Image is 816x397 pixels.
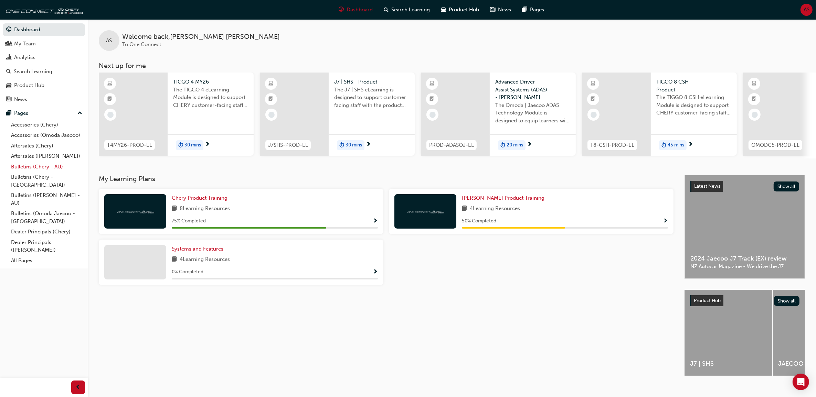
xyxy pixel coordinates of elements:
a: Dashboard [3,23,85,36]
span: learningRecordVerb_NONE-icon [752,112,758,118]
a: Bulletins (Omoda Jaecoo - [GEOGRAPHIC_DATA]) [8,208,85,227]
span: learningResourceType_ELEARNING-icon [430,79,435,88]
span: booktick-icon [430,95,435,104]
a: car-iconProduct Hub [436,3,485,17]
span: Chery Product Training [172,195,227,201]
span: 45 mins [668,141,684,149]
span: next-icon [527,142,532,148]
span: J7 | SHS [690,360,767,368]
a: Aftersales ([PERSON_NAME]) [8,151,85,162]
span: News [498,6,511,14]
a: My Team [3,37,85,50]
a: Product HubShow all [690,295,799,306]
h3: My Learning Plans [99,175,674,183]
span: prev-icon [76,383,81,392]
span: Advanced Driver Assist Systems (ADAS) - [PERSON_NAME] [495,78,570,101]
span: news-icon [6,97,11,103]
span: learningResourceType_ELEARNING-icon [752,79,757,88]
span: 30 mins [346,141,362,149]
a: Bulletins (Chery - [GEOGRAPHIC_DATA]) [8,172,85,190]
span: pages-icon [522,5,528,14]
button: Show Progress [373,268,378,276]
a: Accessories (Chery) [8,120,85,130]
span: next-icon [366,142,371,148]
span: booktick-icon [752,95,757,104]
span: duration-icon [500,141,505,150]
div: My Team [14,40,36,48]
span: search-icon [384,5,389,14]
span: J7 | SHS - Product [334,78,409,86]
div: News [14,96,27,103]
span: TIGGO 4 MY26 [173,78,248,86]
span: duration-icon [661,141,666,150]
a: Chery Product Training [172,194,230,202]
div: Product Hub [14,81,44,89]
span: 20 mins [507,141,523,149]
span: booktick-icon [591,95,596,104]
span: 4 Learning Resources [470,205,520,213]
a: Latest NewsShow all2024 Jaecoo J7 Track (EX) reviewNZ Autocar Magazine - We drive the J7. [685,175,805,279]
span: learningResourceType_ELEARNING-icon [591,79,596,88]
div: Pages [14,109,28,117]
a: pages-iconPages [517,3,550,17]
span: Search Learning [392,6,430,14]
button: AS [801,4,813,16]
span: The TIGGO 4 eLearning Module is designed to support CHERY customer-facing staff with the product ... [173,86,248,109]
a: T4MY26-PROD-ELTIGGO 4 MY26The TIGGO 4 eLearning Module is designed to support CHERY customer-faci... [99,73,254,156]
span: Welcome back , [PERSON_NAME] [PERSON_NAME] [122,33,280,41]
span: The Omoda | Jaecoo ADAS Technology Module is designed to equip learners with essential knowledge ... [495,101,570,125]
span: T4MY26-PROD-EL [107,141,152,149]
span: booktick-icon [269,95,274,104]
span: next-icon [205,142,210,148]
span: next-icon [688,142,693,148]
a: Dealer Principals (Chery) [8,227,85,237]
span: Latest News [694,183,720,189]
a: News [3,93,85,106]
span: book-icon [172,255,177,264]
span: learningRecordVerb_NONE-icon [591,112,597,118]
span: book-icon [172,205,177,213]
span: 8 Learning Resources [180,205,230,213]
button: DashboardMy TeamAnalyticsSearch LearningProduct HubNews [3,22,85,107]
a: T8-CSH-PROD-ELTIGGO 8 CSH - ProductThe TIGGO 8 CSH eLearning Module is designed to support CHERY ... [582,73,737,156]
a: Latest NewsShow all [690,181,799,192]
span: Product Hub [449,6,479,14]
a: Dealer Principals ([PERSON_NAME]) [8,237,85,255]
span: car-icon [6,82,11,89]
span: 0 % Completed [172,268,203,276]
a: J7SHS-PROD-ELJ7 | SHS - ProductThe J7 | SHS eLearning is designed to support customer facing staf... [260,73,415,156]
button: Pages [3,107,85,120]
a: Analytics [3,51,85,64]
span: NZ Autocar Magazine - We drive the J7. [690,263,799,271]
button: Show Progress [373,217,378,225]
span: learningResourceType_ELEARNING-icon [108,79,113,88]
button: Show all [774,296,800,306]
span: The TIGGO 8 CSH eLearning Module is designed to support CHERY customer-facing staff with the prod... [656,93,731,117]
span: 4 Learning Resources [180,255,230,264]
img: oneconnect [3,3,83,16]
span: TIGGO 8 CSH - Product [656,78,731,93]
button: Show all [774,181,799,191]
a: Bulletins ([PERSON_NAME] - AU) [8,190,85,208]
span: PROD-ADASOJ-EL [429,141,474,149]
span: pages-icon [6,110,11,117]
span: learningRecordVerb_NONE-icon [430,112,436,118]
span: AS [106,37,112,45]
span: learningResourceType_ELEARNING-icon [269,79,274,88]
span: To One Connect [122,41,161,47]
span: duration-icon [178,141,183,150]
a: news-iconNews [485,3,517,17]
a: All Pages [8,255,85,266]
span: Systems and Features [172,246,223,252]
span: Pages [530,6,544,14]
a: Search Learning [3,65,85,78]
a: PROD-ADASOJ-ELAdvanced Driver Assist Systems (ADAS) - [PERSON_NAME]The Omoda | Jaecoo ADAS Techno... [421,73,576,156]
span: chart-icon [6,55,11,61]
a: Systems and Features [172,245,226,253]
h3: Next up for me [88,62,816,70]
a: Aftersales (Chery) [8,141,85,151]
span: Show Progress [663,218,668,224]
span: T8-CSH-PROD-EL [590,141,634,149]
span: [PERSON_NAME] Product Training [462,195,544,201]
a: search-iconSearch Learning [379,3,436,17]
